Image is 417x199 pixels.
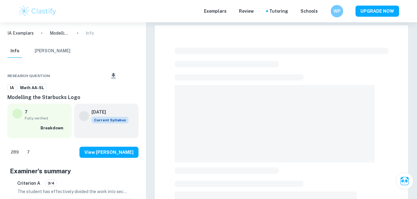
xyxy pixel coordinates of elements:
div: Like [7,147,22,157]
h6: Modelling the Starbucks Logo [7,94,138,101]
div: This exemplar is based on the current syllabus. Feel free to refer to it for inspiration/ideas wh... [91,117,129,123]
span: Current Syllabus [91,117,129,123]
p: The student has effectively divided the work into sections, including introduction, main body, an... [17,188,129,195]
div: Report issue [134,72,138,80]
div: Share [94,72,99,80]
p: Exemplars [204,8,227,15]
h5: Examiner's summary [10,167,136,176]
button: Info [7,44,22,58]
span: Fully verified [25,115,67,121]
p: Review [239,8,254,15]
p: Info [86,30,94,37]
h6: WP [333,8,340,15]
div: Bookmark [127,72,132,80]
a: Math AA-SL [18,84,47,92]
button: UPGRADE NOW [355,6,399,17]
button: [PERSON_NAME] [35,44,70,58]
button: WP [331,5,343,17]
a: Schools [300,8,318,15]
button: Help and Feedback [323,10,326,13]
span: 7 [23,149,33,155]
span: 3/4 [45,180,57,186]
button: View [PERSON_NAME] [79,147,138,158]
a: IA [7,84,16,92]
h6: Criterion A [17,180,40,187]
span: IA [8,85,16,91]
p: 7 [25,109,28,115]
span: 289 [7,149,22,155]
button: Ask Clai [396,172,413,190]
button: Breakdown [39,123,67,133]
a: IA Exemplars [7,30,34,37]
span: Math AA-SL [18,85,46,91]
a: Tutoring [269,8,288,15]
div: Dislike [23,147,33,157]
p: Modelling the Starbucks Logo [50,30,70,37]
div: Download [100,68,126,84]
span: Research question [7,73,50,79]
img: Clastify logo [18,5,57,17]
h6: [DATE] [91,109,124,115]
